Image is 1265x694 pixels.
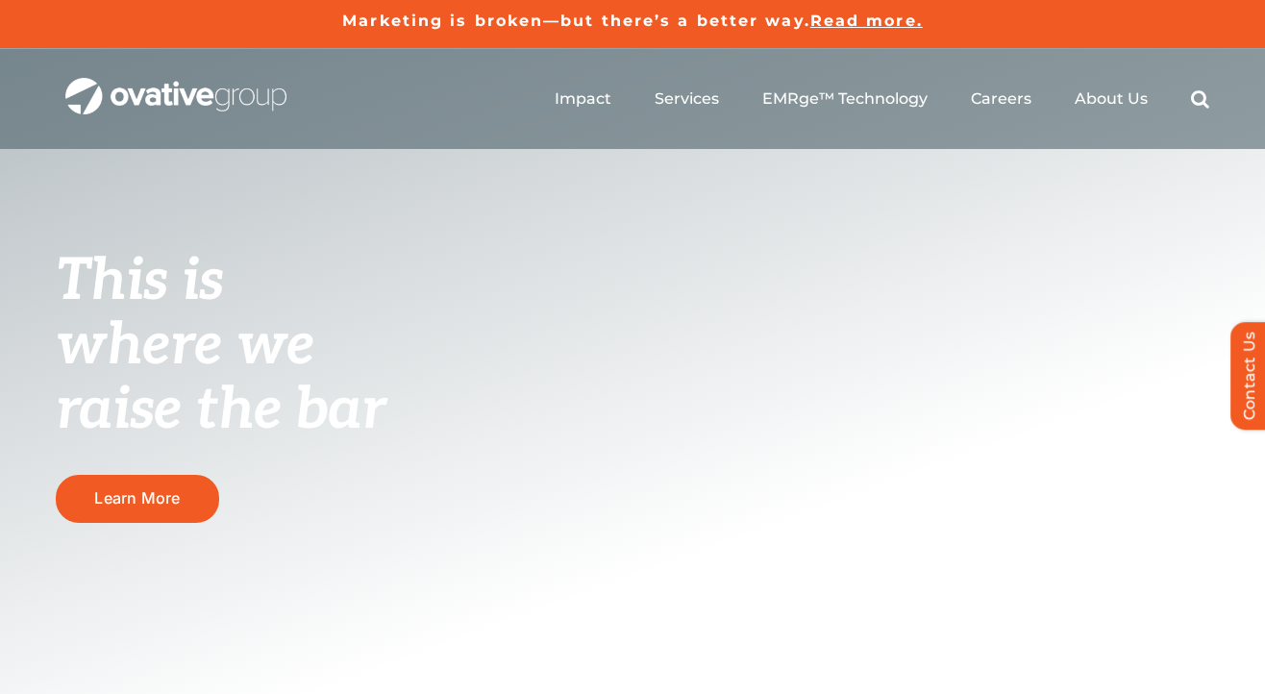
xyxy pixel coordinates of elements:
span: Learn More [94,489,180,508]
nav: Menu [555,68,1209,130]
span: This is [56,247,223,316]
a: OG_Full_horizontal_WHT [65,76,286,94]
span: where we raise the bar [56,311,385,445]
a: About Us [1075,89,1148,109]
a: Services [655,89,719,109]
a: Read more. [810,12,923,30]
a: Marketing is broken—but there’s a better way. [342,12,810,30]
a: Careers [971,89,1031,109]
a: EMRge™ Technology [762,89,928,109]
a: Search [1191,89,1209,109]
a: Learn More [56,475,219,522]
a: Impact [555,89,611,109]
